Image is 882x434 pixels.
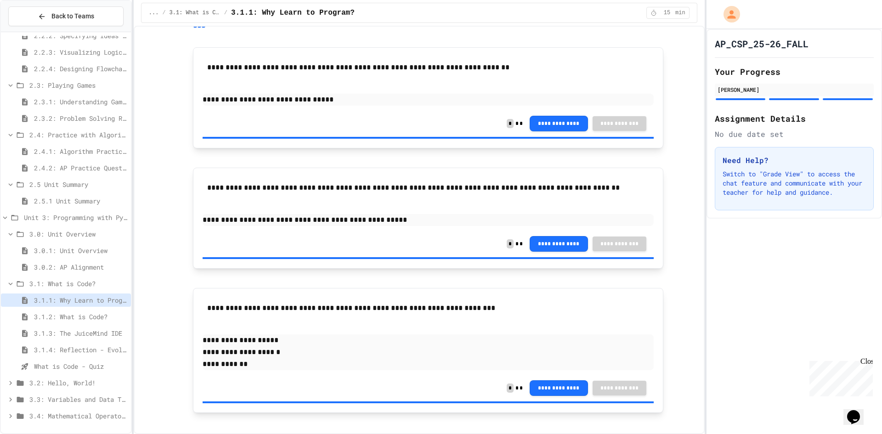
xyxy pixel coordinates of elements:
[34,113,127,123] span: 2.3.2: Problem Solving Reflection
[714,4,742,25] div: My Account
[34,361,127,371] span: What is Code - Quiz
[34,147,127,156] span: 2.4.1: Algorithm Practice Exercises
[29,411,127,421] span: 3.4: Mathematical Operators
[715,37,808,50] h1: AP_CSP_25-26_FALL
[715,112,874,125] h2: Assignment Details
[29,80,127,90] span: 2.3: Playing Games
[224,9,227,17] span: /
[29,130,127,140] span: 2.4: Practice with Algorithms
[34,312,127,321] span: 3.1.2: What is Code?
[34,196,127,206] span: 2.5.1 Unit Summary
[34,262,127,272] span: 3.0.2: AP Alignment
[170,9,220,17] span: 3.1: What is Code?
[29,279,127,288] span: 3.1: What is Code?
[34,97,127,107] span: 2.3.1: Understanding Games with Flowcharts
[29,395,127,404] span: 3.3: Variables and Data Types
[843,397,873,425] iframe: chat widget
[29,180,127,189] span: 2.5 Unit Summary
[675,9,685,17] span: min
[34,163,127,173] span: 2.4.2: AP Practice Questions
[149,9,159,17] span: ...
[660,9,674,17] span: 15
[34,295,127,305] span: 3.1.1: Why Learn to Program?
[718,85,871,94] div: [PERSON_NAME]
[806,357,873,396] iframe: chat widget
[29,378,127,388] span: 3.2: Hello, World!
[51,11,94,21] span: Back to Teams
[723,155,866,166] h3: Need Help?
[4,4,63,58] div: Chat with us now!Close
[34,328,127,338] span: 3.1.3: The JuiceMind IDE
[24,213,127,222] span: Unit 3: Programming with Python
[715,129,874,140] div: No due date set
[231,7,355,18] span: 3.1.1: Why Learn to Program?
[34,345,127,355] span: 3.1.4: Reflection - Evolving Technology
[29,229,127,239] span: 3.0: Unit Overview
[34,64,127,73] span: 2.2.4: Designing Flowcharts
[162,9,165,17] span: /
[34,47,127,57] span: 2.2.3: Visualizing Logic with Flowcharts
[34,246,127,255] span: 3.0.1: Unit Overview
[723,169,866,197] p: Switch to "Grade View" to access the chat feature and communicate with your teacher for help and ...
[715,65,874,78] h2: Your Progress
[34,31,127,40] span: 2.2.2: Specifying Ideas with Pseudocode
